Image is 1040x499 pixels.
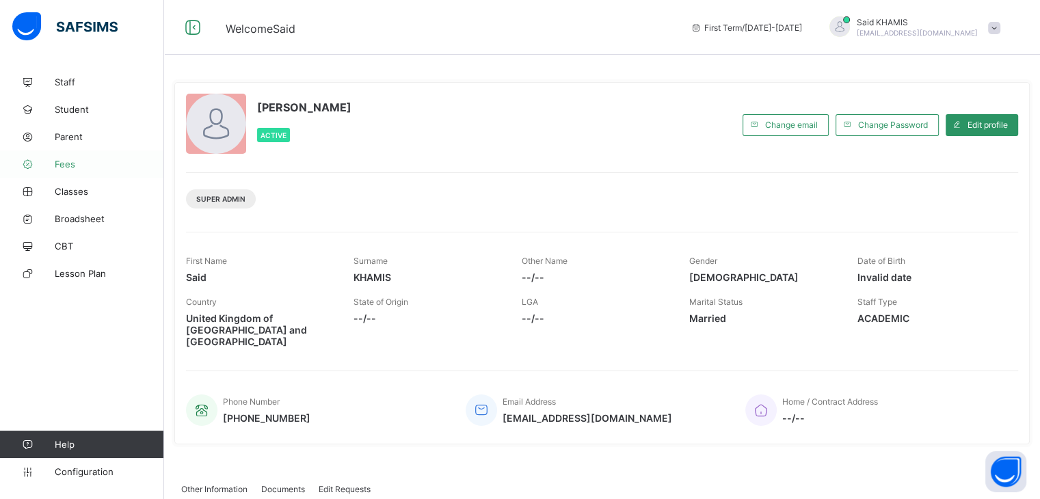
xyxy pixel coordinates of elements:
span: Other Name [522,256,568,266]
span: Invalid date [857,271,1004,283]
span: Gender [689,256,717,266]
span: Email Address [503,396,556,407]
span: session/term information [691,23,802,33]
span: Broadsheet [55,213,164,224]
span: [PERSON_NAME] [257,100,351,114]
span: Married [689,312,836,324]
span: Change Password [858,120,928,130]
span: Country [186,297,217,307]
span: Fees [55,159,164,170]
span: CBT [55,241,164,252]
span: First Name [186,256,227,266]
span: Surname [354,256,388,266]
span: Help [55,439,163,450]
span: [EMAIL_ADDRESS][DOMAIN_NAME] [503,412,672,424]
span: Phone Number [223,396,280,407]
span: [EMAIL_ADDRESS][DOMAIN_NAME] [857,29,978,37]
span: --/-- [354,312,501,324]
span: Date of Birth [857,256,905,266]
span: Lesson Plan [55,268,164,279]
span: [DEMOGRAPHIC_DATA] [689,271,836,283]
span: KHAMIS [354,271,501,283]
span: Home / Contract Address [782,396,878,407]
span: Super Admin [196,195,245,203]
span: Marital Status [689,297,743,307]
span: Classes [55,186,164,197]
img: safsims [12,12,118,41]
span: [PHONE_NUMBER] [223,412,310,424]
span: Edit Requests [319,484,371,494]
span: Parent [55,131,164,142]
span: Staff [55,77,164,87]
span: Said KHAMIS [857,17,978,27]
span: Active [261,131,286,139]
span: United Kingdom of [GEOGRAPHIC_DATA] and [GEOGRAPHIC_DATA] [186,312,333,347]
span: Said [186,271,333,283]
span: Student [55,104,164,115]
span: LGA [522,297,538,307]
span: ACADEMIC [857,312,1004,324]
span: --/-- [522,312,669,324]
div: SaidKHAMIS [816,16,1007,39]
span: --/-- [522,271,669,283]
span: State of Origin [354,297,408,307]
span: Edit profile [968,120,1008,130]
span: --/-- [782,412,878,424]
span: Documents [261,484,305,494]
button: Open asap [985,451,1026,492]
span: Other Information [181,484,248,494]
span: Configuration [55,466,163,477]
span: Change email [765,120,818,130]
span: Welcome Said [226,22,295,36]
span: Staff Type [857,297,897,307]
